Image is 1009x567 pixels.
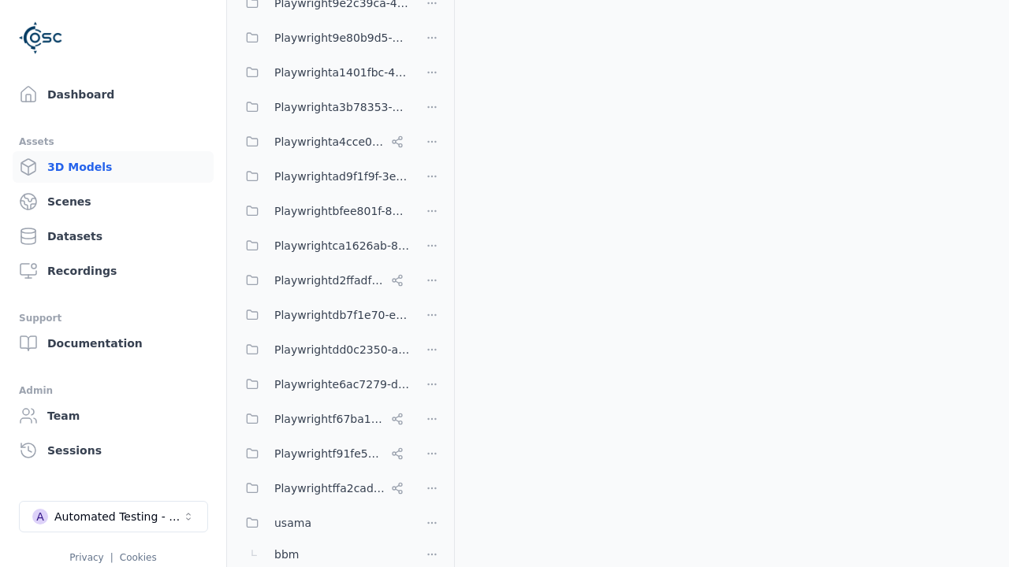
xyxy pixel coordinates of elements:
button: Playwrightdd0c2350-a67e-4287-8b83-9dc9026f6e43 [236,334,410,365]
span: Playwrightf67ba199-386a-42d1-aebc-3b37e79c7296 [274,409,385,428]
span: Playwright9e80b9d5-ab0b-4e8f-a3de-da46b25b8298 [274,28,410,47]
span: Playwrighta4cce06a-a8e6-4c0d-bfc1-93e8d78d750a [274,132,385,151]
span: Playwrighta1401fbc-43d7-48dd-a309-be935d99d708 [274,63,410,82]
div: Assets [19,132,207,151]
span: Playwrightffa2cad8-0214-4c2f-a758-8e9593c5a37e [274,479,385,498]
button: Select a workspace [19,501,208,532]
button: Playwrighte6ac7279-dc42-4a93-8e13-32bb6df1f64b [236,369,410,400]
a: Sessions [13,435,214,466]
a: Privacy [69,552,103,563]
span: bbm [274,545,299,564]
span: Playwrighta3b78353-5999-46c5-9eab-70007203469a [274,98,410,117]
span: Playwrightad9f1f9f-3e6a-4231-8f19-c506bf64a382 [274,167,410,186]
span: Playwrightd2ffadf0-c973-454c-8fcf-dadaeffcb802 [274,271,385,290]
button: Playwrightffa2cad8-0214-4c2f-a758-8e9593c5a37e [236,472,410,504]
button: Playwrightbfee801f-8be1-42a6-b774-94c49e43b650 [236,195,410,227]
button: Playwrightd2ffadf0-c973-454c-8fcf-dadaeffcb802 [236,265,410,296]
div: Automated Testing - Playwright [54,509,182,524]
div: Support [19,309,207,328]
button: Playwrightf91fe523-dd75-44f3-a953-451f6070cb42 [236,438,410,469]
span: Playwrightbfee801f-8be1-42a6-b774-94c49e43b650 [274,202,410,220]
a: Dashboard [13,79,214,110]
button: usama [236,507,410,539]
a: Recordings [13,255,214,287]
button: Playwrighta1401fbc-43d7-48dd-a309-be935d99d708 [236,57,410,88]
a: Cookies [120,552,157,563]
span: Playwrightf91fe523-dd75-44f3-a953-451f6070cb42 [274,444,385,463]
button: Playwrightad9f1f9f-3e6a-4231-8f19-c506bf64a382 [236,161,410,192]
div: Admin [19,381,207,400]
button: Playwrighta3b78353-5999-46c5-9eab-70007203469a [236,91,410,123]
span: Playwrightdb7f1e70-e54d-4da7-b38d-464ac70cc2ba [274,306,410,324]
span: Playwrighte6ac7279-dc42-4a93-8e13-32bb6df1f64b [274,375,410,394]
button: Playwright9e80b9d5-ab0b-4e8f-a3de-da46b25b8298 [236,22,410,54]
div: A [32,509,48,524]
span: usama [274,513,311,532]
button: Playwrightdb7f1e70-e54d-4da7-b38d-464ac70cc2ba [236,299,410,331]
a: Scenes [13,186,214,217]
span: Playwrightdd0c2350-a67e-4287-8b83-9dc9026f6e43 [274,340,410,359]
button: Playwrightf67ba199-386a-42d1-aebc-3b37e79c7296 [236,403,410,435]
a: 3D Models [13,151,214,183]
img: Logo [19,16,63,60]
a: Datasets [13,220,214,252]
span: | [110,552,114,563]
button: Playwrightca1626ab-8cec-4ddc-b85a-2f9392fe08d1 [236,230,410,261]
a: Documentation [13,328,214,359]
a: Team [13,400,214,432]
span: Playwrightca1626ab-8cec-4ddc-b85a-2f9392fe08d1 [274,236,410,255]
button: Playwrighta4cce06a-a8e6-4c0d-bfc1-93e8d78d750a [236,126,410,157]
